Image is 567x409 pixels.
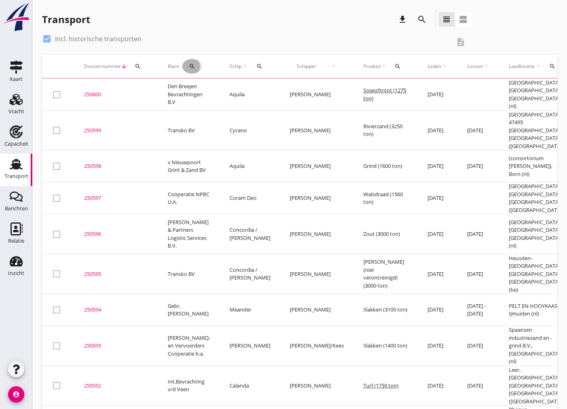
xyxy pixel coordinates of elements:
[168,57,210,76] div: Klant
[483,63,489,70] i: arrow_upward
[158,182,220,214] td: Coöperatie NPRC U.A.
[84,270,148,278] div: 250595
[55,35,141,43] label: Incl. historische transporten
[158,294,220,326] td: Gebr. [PERSON_NAME]
[467,63,483,70] span: Lossen
[363,87,406,102] span: Sojaschroot (1275 ton)
[220,366,280,406] td: Calanda
[418,254,457,294] td: [DATE]
[418,294,457,326] td: [DATE]
[220,79,280,111] td: Aquila
[220,182,280,214] td: Coram Deo
[8,386,24,403] i: account_circle
[394,63,401,70] i: search
[8,271,24,276] div: Inzicht
[418,150,457,182] td: [DATE]
[220,254,280,294] td: Concordia / [PERSON_NAME]
[509,63,535,70] span: Laadlocatie
[10,76,23,82] div: Kaart
[418,214,457,254] td: [DATE]
[84,306,148,314] div: 250594
[418,110,457,150] td: [DATE]
[418,326,457,366] td: [DATE]
[280,150,354,182] td: [PERSON_NAME]
[324,63,344,70] i: arrow_upward
[42,13,90,26] div: Transport
[280,79,354,111] td: [PERSON_NAME]
[418,182,457,214] td: [DATE]
[457,254,499,294] td: [DATE]
[84,63,121,70] span: Dossiernummer
[2,2,31,32] img: logo-small.a267ee39.svg
[220,150,280,182] td: Aquila
[256,63,263,70] i: search
[457,110,499,150] td: [DATE]
[220,294,280,326] td: Meander
[220,214,280,254] td: Concordia / [PERSON_NAME]
[398,15,408,24] i: download
[363,382,398,389] span: Turf (1750 ton)
[459,15,468,24] i: view_agenda
[84,162,148,170] div: 250598
[457,294,499,326] td: [DATE] - [DATE]
[354,110,418,150] td: Rivierzand (3250 ton)
[280,182,354,214] td: [PERSON_NAME]
[121,63,127,70] i: arrow_downward
[135,63,141,70] i: search
[220,110,280,150] td: Cyrano
[549,63,556,70] i: search
[354,294,418,326] td: Slakken (3100 ton)
[84,194,148,202] div: 250597
[457,150,499,182] td: [DATE]
[363,63,381,70] span: Product
[457,326,499,366] td: [DATE]
[84,230,148,238] div: 250596
[280,110,354,150] td: [PERSON_NAME]
[457,214,499,254] td: [DATE]
[280,366,354,406] td: [PERSON_NAME]
[418,366,457,406] td: [DATE]
[8,109,24,114] div: Vracht
[354,326,418,366] td: Slakken (1400 ton)
[158,110,220,150] td: Transko BV
[280,214,354,254] td: [PERSON_NAME]
[158,326,220,366] td: [PERSON_NAME]- en Vervoerders Coöperatie b.a.
[84,91,148,99] div: 250600
[354,150,418,182] td: Grind (1600 ton)
[158,254,220,294] td: Transko BV
[158,79,220,111] td: Den Breejen Bevrachtingen B.V
[418,79,457,111] td: [DATE]
[4,174,28,179] div: Transport
[290,63,324,70] span: Schipper
[84,127,148,135] div: 250599
[84,382,148,390] div: 250592
[417,15,427,24] i: search
[354,182,418,214] td: Walsdraad (1560 ton)
[354,254,418,294] td: [PERSON_NAME] (niet verontreinigd) (3000 ton)
[428,63,441,70] span: Laden
[158,366,220,406] td: Int.Bevrachting v/d Veen
[354,214,418,254] td: Zout (3000 ton)
[220,326,280,366] td: [PERSON_NAME]
[381,63,387,70] i: arrow_upward
[158,214,220,254] td: [PERSON_NAME] & Partners Logistic Services B.V.
[5,206,28,211] div: Berichten
[242,63,249,70] i: arrow_upward
[84,342,148,350] div: 250593
[457,366,499,406] td: [DATE]
[189,63,195,70] i: search
[4,141,28,146] div: Capaciteit
[230,63,242,70] span: Schip
[280,294,354,326] td: [PERSON_NAME]
[280,254,354,294] td: [PERSON_NAME]
[8,238,24,244] div: Relatie
[441,63,448,70] i: arrow_upward
[280,326,354,366] td: [PERSON_NAME]/Kees
[158,150,220,182] td: v Nieuwpoort Grint & Zand BV
[442,15,452,24] i: view_headline
[535,63,542,70] i: arrow_upward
